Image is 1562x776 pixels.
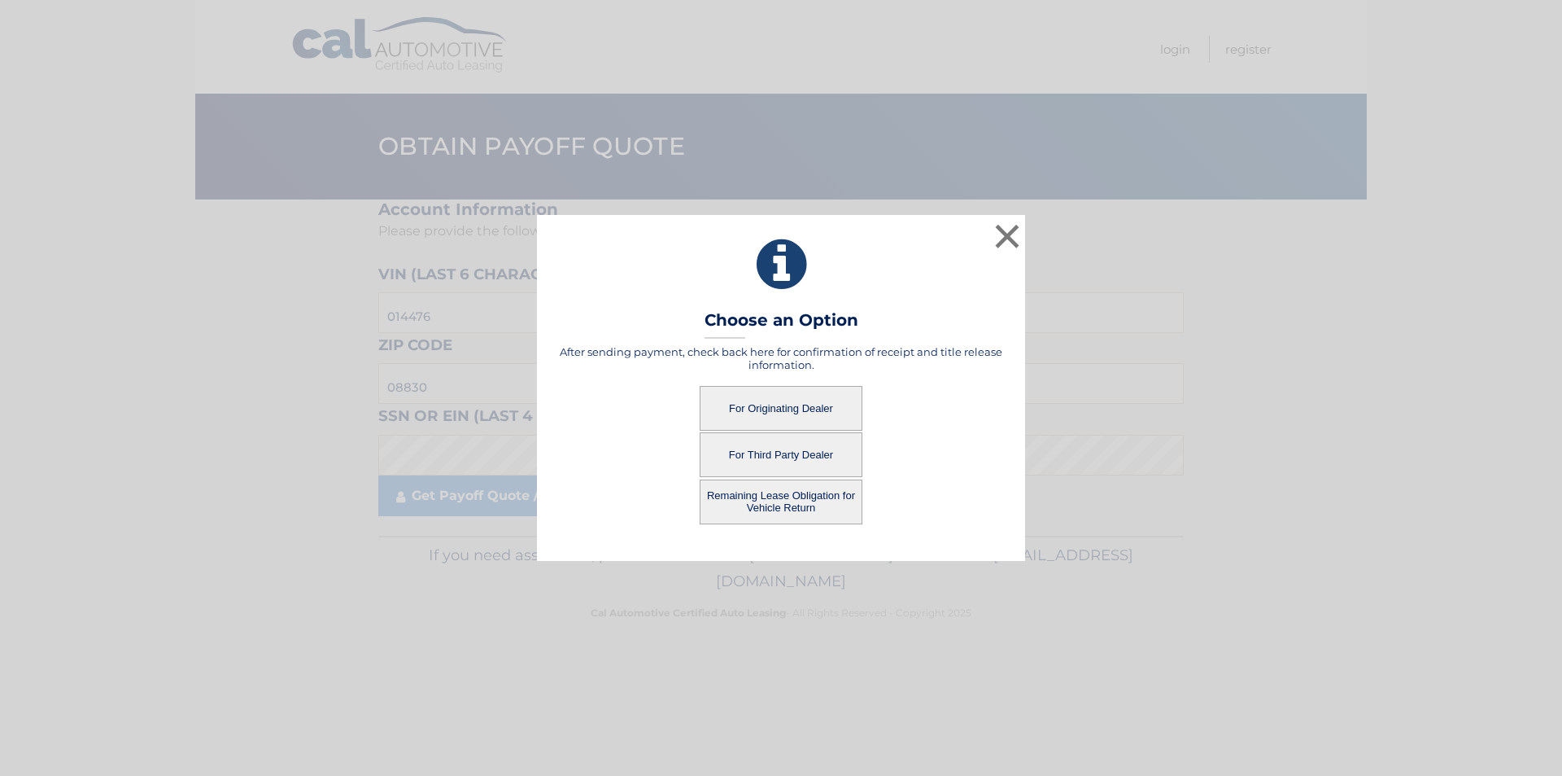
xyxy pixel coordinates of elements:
[700,432,862,477] button: For Third Party Dealer
[705,310,858,339] h3: Choose an Option
[700,386,862,431] button: For Originating Dealer
[991,220,1023,252] button: ×
[557,345,1005,371] h5: After sending payment, check back here for confirmation of receipt and title release information.
[700,480,862,524] button: Remaining Lease Obligation for Vehicle Return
